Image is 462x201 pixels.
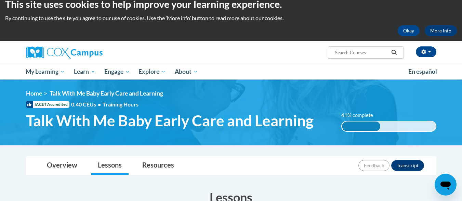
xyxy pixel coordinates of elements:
[5,14,457,22] p: By continuing to use the site you agree to our use of cookies. Use the ‘More info’ button to read...
[135,157,181,175] a: Resources
[404,64,441,79] a: En español
[40,157,84,175] a: Overview
[50,90,163,97] span: Talk With Me Baby Early Care and Learning
[71,101,103,108] span: 0.40 CEUs
[74,68,95,76] span: Learn
[425,25,457,36] a: More Info
[103,101,138,107] span: Training Hours
[170,64,202,80] a: About
[342,121,380,131] div: 41% complete
[16,64,447,80] div: Main menu
[134,64,170,80] a: Explore
[26,90,42,97] a: Home
[416,46,436,57] button: Account Settings
[26,101,69,108] span: IACET Accredited
[391,160,424,171] button: Transcript
[175,68,198,76] span: About
[26,46,156,59] a: Cox Campus
[100,64,134,80] a: Engage
[22,64,70,80] a: My Learning
[69,64,100,80] a: Learn
[138,68,166,76] span: Explore
[104,68,130,76] span: Engage
[98,101,101,107] span: •
[408,68,437,75] span: En español
[334,48,389,57] input: Search Courses
[398,25,420,36] button: Okay
[341,112,381,119] label: 41% complete
[26,112,314,130] span: Talk With Me Baby Early Care and Learning
[26,68,65,76] span: My Learning
[91,157,129,175] a: Lessons
[389,48,399,57] button: Search
[26,46,103,59] img: Cox Campus
[435,174,457,196] iframe: Button to launch messaging window
[358,160,390,171] button: Feedback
